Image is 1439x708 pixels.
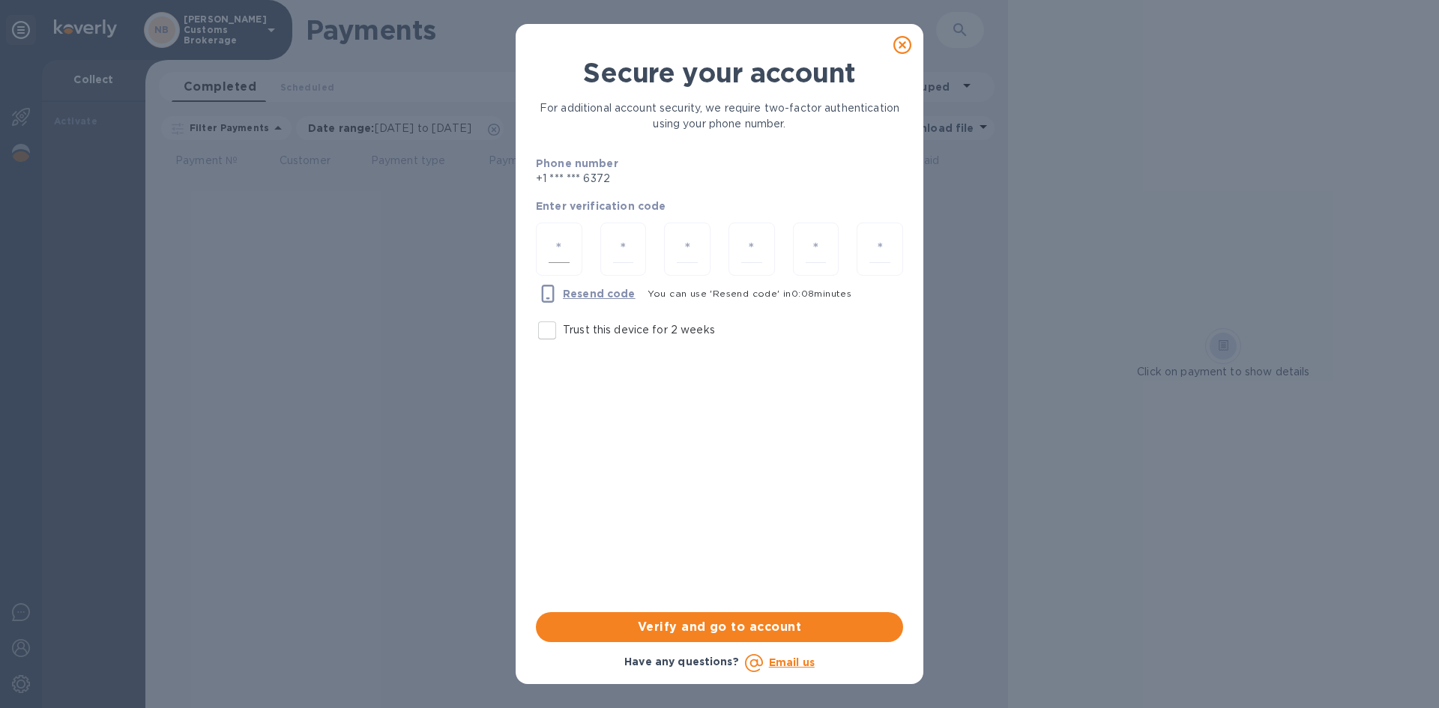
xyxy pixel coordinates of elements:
p: Enter verification code [536,199,903,214]
h1: Secure your account [536,57,903,88]
u: Resend code [563,288,636,300]
b: Phone number [536,157,618,169]
a: Email us [769,656,815,668]
p: For additional account security, we require two-factor authentication using your phone number. [536,100,903,132]
span: You can use 'Resend code' in 0 : 08 minutes [648,288,852,299]
span: Verify and go to account [548,618,891,636]
b: Have any questions? [624,656,739,668]
button: Verify and go to account [536,612,903,642]
p: Trust this device for 2 weeks [563,322,715,338]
